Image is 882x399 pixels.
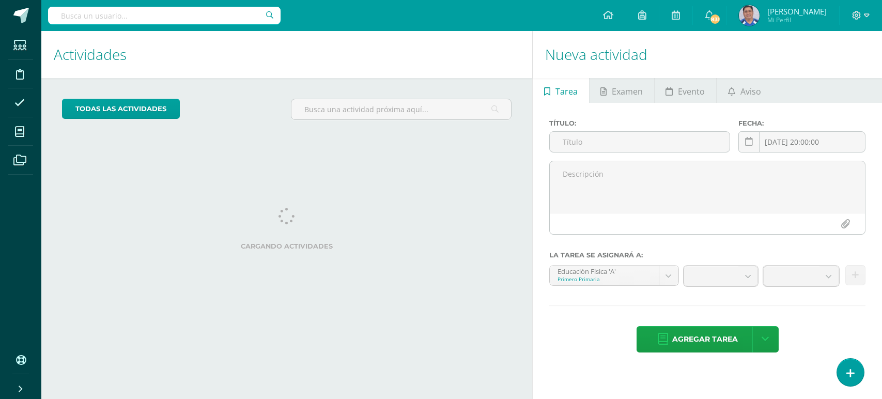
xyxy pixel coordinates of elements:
[62,242,512,250] label: Cargando actividades
[549,119,730,127] label: Título:
[54,31,520,78] h1: Actividades
[590,78,654,103] a: Examen
[672,327,738,352] span: Agregar tarea
[767,16,827,24] span: Mi Perfil
[550,132,730,152] input: Título
[48,7,281,24] input: Busca un usuario...
[739,132,864,152] input: Fecha de entrega
[558,275,651,283] div: Primero Primaria
[678,79,705,104] span: Evento
[62,99,180,119] a: todas las Actividades
[558,266,651,275] div: Educación Física 'A'
[545,31,870,78] h1: Nueva actividad
[717,78,772,103] a: Aviso
[740,79,761,104] span: Aviso
[739,5,760,26] img: a70d0038ccf6c87a58865f66233eda2a.png
[709,13,721,25] span: 831
[291,99,511,119] input: Busca una actividad próxima aquí...
[767,6,827,17] span: [PERSON_NAME]
[655,78,716,103] a: Evento
[738,119,865,127] label: Fecha:
[533,78,589,103] a: Tarea
[550,266,678,285] a: Educación Física 'A'Primero Primaria
[612,79,643,104] span: Examen
[555,79,578,104] span: Tarea
[549,251,865,259] label: La tarea se asignará a:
